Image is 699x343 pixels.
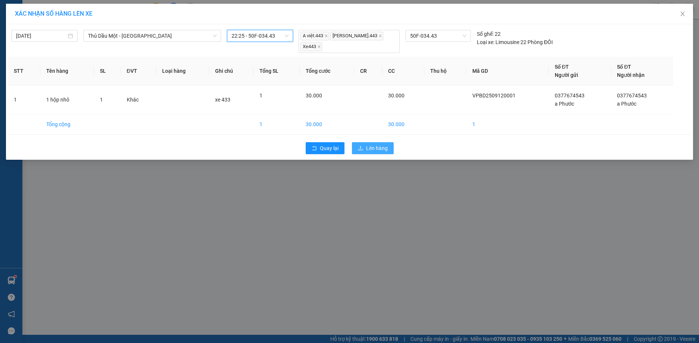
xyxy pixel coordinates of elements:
td: 1 hộp nhỏ [40,85,94,114]
td: 30.000 [300,114,354,135]
span: close [680,11,686,17]
th: CR [354,57,382,85]
span: down [212,34,217,38]
td: Khác [121,85,156,114]
span: Xe443 [300,43,322,51]
span: Người nhận [617,72,645,78]
td: 1 [8,85,40,114]
span: xe 433 [215,97,230,103]
th: STT [8,57,40,85]
span: XÁC NHẬN SỐ HÀNG LÊN XE [15,10,92,17]
span: Quay lại [320,144,339,152]
span: VPBD2509120001 [472,93,516,99]
span: a Phước [555,101,574,107]
span: 30.000 [306,93,322,99]
th: CC [382,57,424,85]
span: a Phước [617,101,636,107]
th: Ghi chú [209,57,254,85]
span: Thủ Dầu Một - Đà Lạt [88,30,217,41]
span: Người gửi [555,72,578,78]
span: 1 [259,93,262,99]
th: Tổng cước [300,57,354,85]
span: A việt.443 [300,32,329,40]
span: 0377674543 [617,93,647,99]
span: upload [358,146,363,152]
th: ĐVT [121,57,156,85]
span: Lên hàng [366,144,388,152]
span: close [378,34,382,38]
td: 1 [466,114,549,135]
div: Limousine 22 Phòng ĐÔI [477,38,553,46]
span: Loại xe: [477,38,494,46]
span: Số ghế: [477,30,494,38]
th: Loại hàng [156,57,209,85]
span: [PERSON_NAME].443 [330,32,383,40]
button: Close [672,4,693,25]
span: Số ĐT [555,64,569,70]
th: Tổng SL [254,57,300,85]
button: rollbackQuay lại [306,142,344,154]
span: 0377674543 [555,93,585,99]
span: close [324,34,328,38]
td: 30.000 [382,114,424,135]
td: 1 [254,114,300,135]
th: Tên hàng [40,57,94,85]
th: SL [94,57,121,85]
span: Số ĐT [617,64,631,70]
th: Mã GD [466,57,549,85]
input: 12/09/2025 [16,32,66,40]
span: 30.000 [388,93,404,99]
th: Thu hộ [424,57,466,85]
span: 1 [100,97,103,103]
span: 50F-034.43 [410,30,466,41]
span: close [317,45,321,49]
div: 22 [477,30,501,38]
span: rollback [312,146,317,152]
button: uploadLên hàng [352,142,394,154]
td: Tổng cộng [40,114,94,135]
span: 22:25 - 50F-034.43 [232,30,289,41]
